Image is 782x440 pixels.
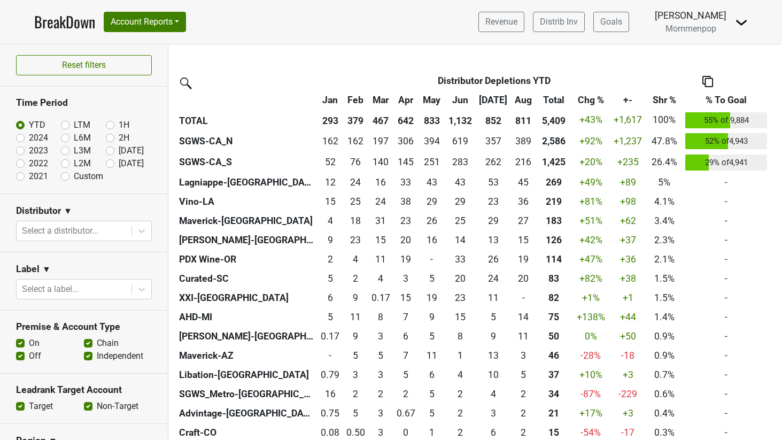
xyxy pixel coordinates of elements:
[445,152,476,173] td: 282.533
[683,173,770,192] td: -
[571,90,610,110] th: Chg %: activate to sort column ascending
[445,230,476,250] td: 13.985
[419,230,445,250] td: 16.098
[646,211,683,230] td: 3.4%
[613,214,644,228] div: +62
[511,110,536,131] th: 811
[419,192,445,211] td: 29.45
[476,211,511,230] td: 28.833
[646,192,683,211] td: 4.1%
[478,12,524,32] a: Revenue
[478,233,508,247] div: 13
[318,152,343,173] td: 52.29
[29,119,45,132] label: YTD
[445,211,476,230] td: 25.201
[370,195,391,209] div: 24
[511,230,536,250] td: 15.383
[176,307,318,327] th: AHD-MI
[345,214,366,228] div: 18
[514,252,534,266] div: 19
[514,155,534,169] div: 216
[370,175,391,189] div: 16
[370,310,391,324] div: 8
[646,250,683,269] td: 2.1%
[368,269,393,288] td: 4.25
[343,110,368,131] th: 379
[368,250,393,269] td: 10.583
[478,310,508,324] div: 5
[571,288,610,307] td: +1 %
[536,90,571,110] th: Total: activate to sort column ascending
[646,173,683,192] td: 5%
[29,337,40,350] label: On
[476,288,511,307] td: 10.666
[318,173,343,192] td: 11.75
[320,252,340,266] div: 2
[613,310,644,324] div: +44
[419,90,445,110] th: May: activate to sort column ascending
[176,74,193,91] img: filter
[445,327,476,346] td: 8.08
[448,155,473,169] div: 283
[445,307,476,327] td: 14.75
[393,327,419,346] td: 6.17
[421,214,443,228] div: 26
[445,130,476,152] td: 619.255
[536,130,571,152] th: 2586.353
[176,327,318,346] th: [PERSON_NAME]-[GEOGRAPHIC_DATA]
[683,211,770,230] td: -
[318,250,343,269] td: 2.001
[539,155,569,169] div: 1,425
[343,192,368,211] td: 25.039
[419,288,445,307] td: 18.75
[320,155,340,169] div: 52
[478,272,508,285] div: 24
[396,155,416,169] div: 145
[419,211,445,230] td: 25.949
[448,252,473,266] div: 33
[318,288,343,307] td: 6
[318,211,343,230] td: 3.918
[514,233,534,247] div: 15
[511,90,536,110] th: Aug: activate to sort column ascending
[176,230,318,250] th: [PERSON_NAME]-[GEOGRAPHIC_DATA]
[368,192,393,211] td: 23.841
[419,250,445,269] td: 0
[476,152,511,173] td: 262.401
[29,170,48,183] label: 2021
[393,288,419,307] td: 15
[345,175,366,189] div: 24
[34,11,95,33] a: BreakDown
[683,250,770,269] td: -
[343,152,368,173] td: 75.765
[683,269,770,288] td: -
[478,134,508,148] div: 357
[476,173,511,192] td: 53.432
[97,400,138,413] label: Non-Target
[370,155,391,169] div: 140
[396,175,416,189] div: 33
[419,173,445,192] td: 42.651
[593,12,629,32] a: Goals
[396,252,416,266] div: 19
[539,252,569,266] div: 114
[536,307,571,327] th: 75.044
[613,155,644,169] div: +235
[539,310,569,324] div: 75
[370,134,391,148] div: 197
[476,90,511,110] th: Jul: activate to sort column ascending
[448,175,473,189] div: 43
[176,192,318,211] th: Vino-LA
[478,291,508,305] div: 11
[571,173,610,192] td: +49 %
[613,195,644,209] div: +98
[29,132,48,144] label: 2024
[478,195,508,209] div: 23
[683,192,770,211] td: -
[345,155,366,169] div: 76
[445,90,476,110] th: Jun: activate to sort column ascending
[345,195,366,209] div: 25
[419,130,445,152] td: 393.524
[393,211,419,230] td: 23.366
[343,173,368,192] td: 23.598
